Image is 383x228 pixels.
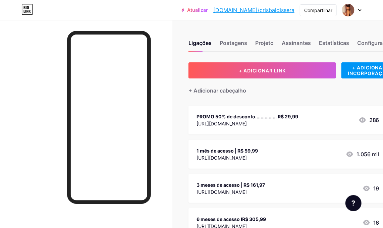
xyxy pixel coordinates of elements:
font: 16 [373,219,379,226]
font: 1 mês de acesso | R$ 59,99 [197,148,258,154]
font: + ADICIONAR LINK [239,68,286,73]
font: Postagens [220,40,247,46]
font: 19 [373,185,379,192]
font: [DOMAIN_NAME]/crisbaldissera [213,7,294,13]
font: [URL][DOMAIN_NAME] [197,189,247,195]
font: Estatísticas [319,40,349,46]
font: Compartilhar [304,7,332,13]
font: 6 meses de acesso IR$ 305,99 [197,216,266,222]
font: 3 meses de acesso | R$ 161,97 [197,182,265,188]
font: Atualizar [187,7,208,13]
img: crisbaldissera [342,4,354,16]
font: 1.056 mil [357,151,379,158]
font: [URL][DOMAIN_NAME] [197,121,247,126]
font: Projeto [255,40,274,46]
button: + ADICIONAR LINK [188,62,336,78]
font: 286 [369,117,379,123]
font: [URL][DOMAIN_NAME] [197,155,247,161]
font: PROMO 50% de desconto................ R$ 29,99 [197,114,298,119]
font: + Adicionar cabeçalho [188,87,246,94]
font: Ligações [188,40,212,46]
font: Assinantes [282,40,311,46]
a: [DOMAIN_NAME]/crisbaldissera [213,6,294,14]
